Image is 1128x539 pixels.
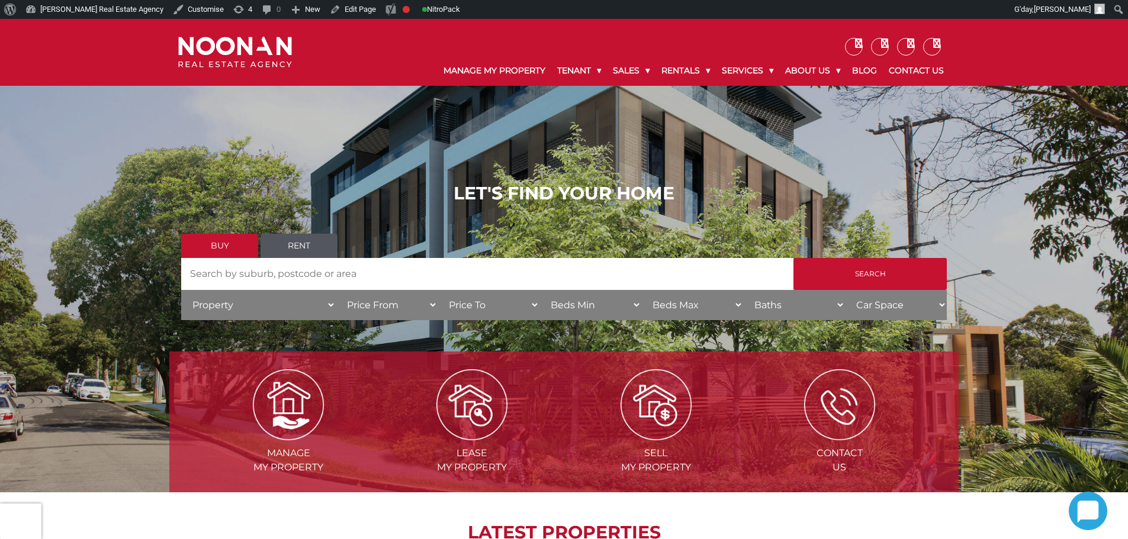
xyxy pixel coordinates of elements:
[804,369,875,440] img: ICONS
[749,398,930,473] a: ICONS ContactUs
[181,258,793,290] input: Search by suburb, postcode or area
[181,183,947,204] h1: LET'S FIND YOUR HOME
[607,56,655,86] a: Sales
[551,56,607,86] a: Tenant
[403,6,410,13] div: Focus keyphrase not set
[565,398,747,473] a: Sell my property Sellmy Property
[253,369,324,440] img: Manage my Property
[793,258,947,290] input: Search
[381,446,563,475] span: Lease my Property
[716,56,779,86] a: Services
[436,369,507,440] img: Lease my property
[381,398,563,473] a: Lease my property Leasemy Property
[198,398,379,473] a: Manage my Property Managemy Property
[779,56,846,86] a: About Us
[438,56,551,86] a: Manage My Property
[178,37,292,68] img: Noonan Real Estate Agency
[846,56,883,86] a: Blog
[198,446,379,475] span: Manage my Property
[883,56,950,86] a: Contact Us
[181,234,258,258] a: Buy
[261,234,338,258] a: Rent
[749,446,930,475] span: Contact Us
[1034,5,1091,14] span: [PERSON_NAME]
[565,446,747,475] span: Sell my Property
[621,369,692,440] img: Sell my property
[655,56,716,86] a: Rentals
